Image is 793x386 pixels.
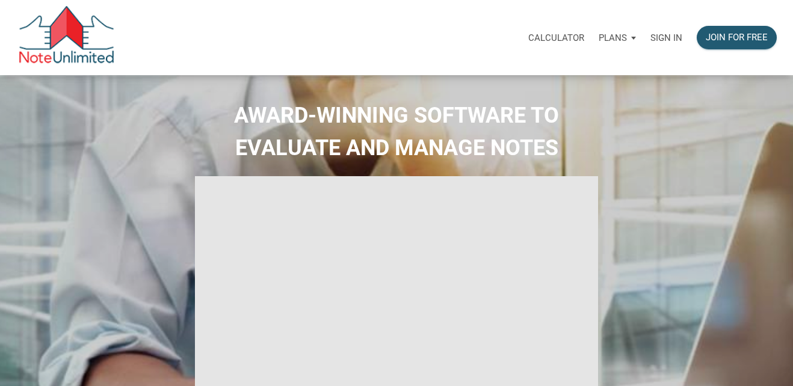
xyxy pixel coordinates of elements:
a: Calculator [521,19,591,57]
a: Plans [591,19,643,57]
a: Sign in [643,19,690,57]
button: Plans [591,20,643,56]
p: Plans [599,32,627,43]
h2: AWARD-WINNING SOFTWARE TO EVALUATE AND MANAGE NOTES [9,99,784,164]
div: Join for free [706,31,768,44]
a: Join for free [690,19,784,57]
p: Calculator [528,32,584,43]
button: Join for free [697,26,777,49]
p: Sign in [650,32,682,43]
